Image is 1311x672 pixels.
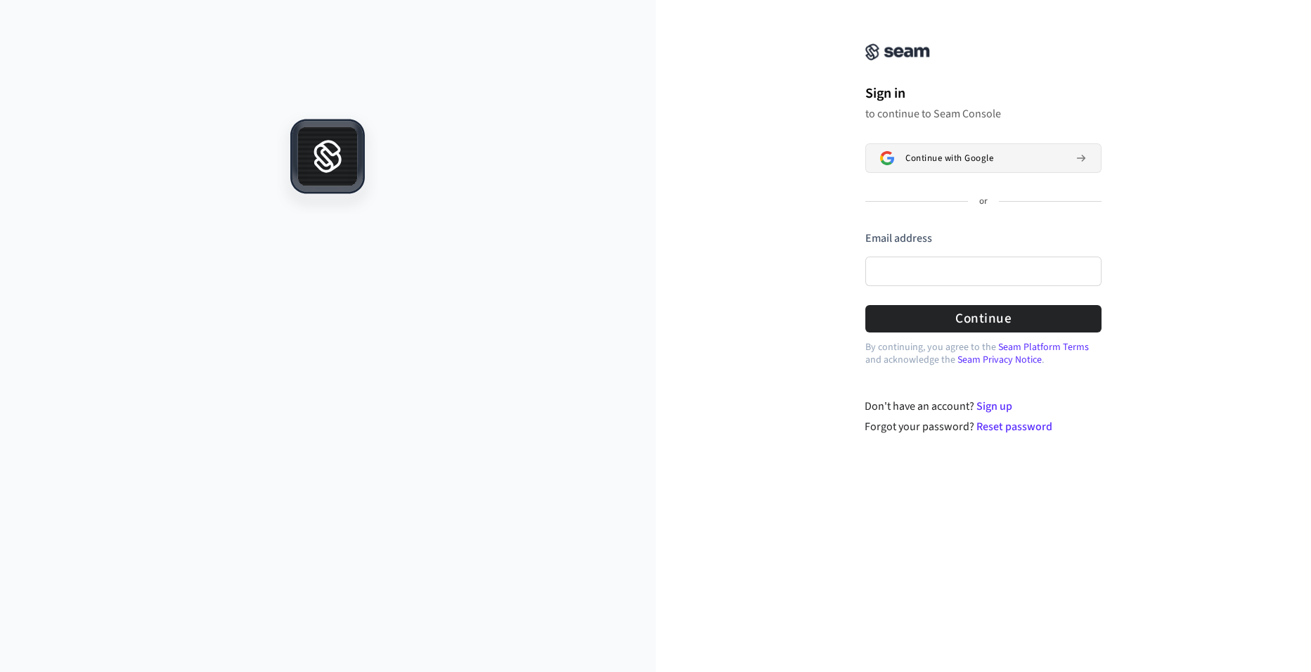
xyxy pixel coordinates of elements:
[865,107,1102,121] p: to continue to Seam Console
[976,399,1012,414] a: Sign up
[905,153,993,164] span: Continue with Google
[865,44,930,60] img: Seam Console
[998,340,1089,354] a: Seam Platform Terms
[979,195,988,208] p: or
[880,151,894,165] img: Sign in with Google
[865,305,1102,332] button: Continue
[865,418,1102,435] div: Forgot your password?
[976,419,1052,434] a: Reset password
[865,143,1102,173] button: Sign in with GoogleContinue with Google
[865,341,1102,366] p: By continuing, you agree to the and acknowledge the .
[957,353,1042,367] a: Seam Privacy Notice
[865,398,1102,415] div: Don't have an account?
[865,231,932,246] label: Email address
[865,83,1102,104] h1: Sign in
